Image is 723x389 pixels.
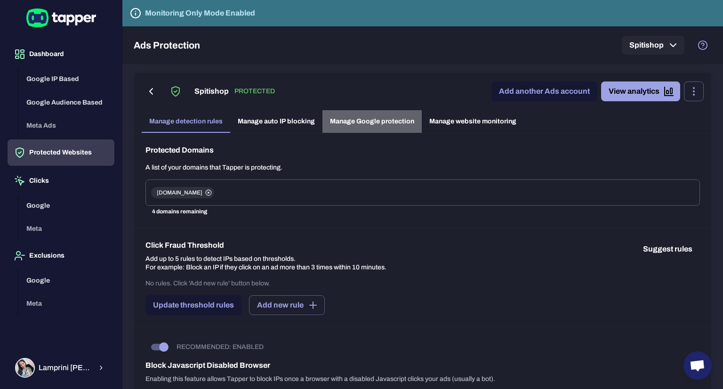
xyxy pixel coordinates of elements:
p: Enabling this feature allows Tapper to block IPs once a browser with a disabled Javascript clicks... [145,375,700,383]
a: Manage auto IP blocking [230,110,322,133]
h5: Ads Protection [134,40,200,51]
a: Google [19,201,114,209]
a: Clicks [8,176,114,184]
p: Add up to 5 rules to detect IPs based on thresholds. For example: Block an IP if they click on an... [145,255,386,272]
h6: Click Fraud Threshold [145,240,386,251]
a: Ανοιχτή συνομιλία [683,351,712,380]
a: Manage website monitoring [422,110,524,133]
a: Google [19,276,114,284]
a: Manage detection rules [142,110,230,133]
button: Update threshold rules [145,295,241,315]
p: No rules. Click 'Add new rule' button below. [145,279,270,288]
button: Spitishop [622,36,684,55]
a: Exclusions [8,251,114,259]
a: Protected Websites [8,148,114,156]
h6: Spitishop [194,86,229,97]
a: Google IP Based [19,74,114,82]
h6: Block Javascript Disabled Browser [145,360,700,371]
p: 4 domains remaining [152,207,693,217]
button: Lamprini ReppaLamprini [PERSON_NAME] [8,354,114,381]
a: Manage Google protection [322,110,422,133]
p: PROTECTED [233,86,277,97]
button: Protected Websites [8,139,114,166]
button: Google [19,269,114,292]
span: Lamprini [PERSON_NAME] [39,363,92,373]
a: Dashboard [8,49,114,57]
svg: Tapper is not blocking any fraudulent activity for this domain [130,8,141,19]
button: Google [19,194,114,218]
button: Add new rule [249,295,325,315]
p: RECOMMENDED: ENABLED [177,343,264,351]
button: Clicks [8,168,114,194]
h6: Monitoring Only Mode Enabled [145,8,255,19]
div: [DOMAIN_NAME] [151,187,214,198]
button: Suggest rules [635,240,700,259]
button: Google Audience Based [19,91,114,114]
a: View analytics [601,81,680,101]
button: Exclusions [8,243,114,269]
button: Dashboard [8,41,114,67]
a: Add another Ads account [491,81,597,101]
a: Google Audience Based [19,97,114,105]
p: A list of your domains that Tapper is protecting. [145,163,700,172]
button: Google IP Based [19,67,114,91]
span: [DOMAIN_NAME] [151,189,208,196]
img: Lamprini Reppa [16,359,34,377]
h6: Protected Domains [145,145,700,156]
